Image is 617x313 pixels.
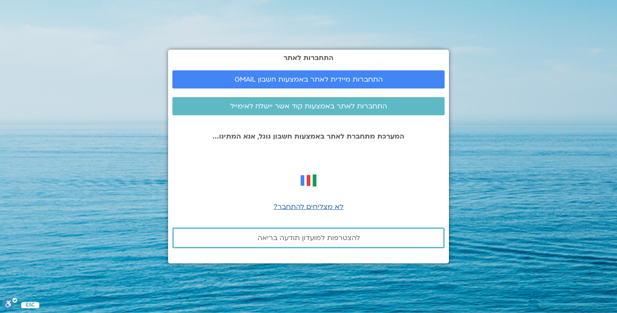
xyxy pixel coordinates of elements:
a: התחברות לאתר באמצעות קוד אשר יישלח לאימייל [172,97,445,115]
h2: התחברות לאתר [172,54,445,62]
span: להצטרפות למועדון תודעה בריאה [258,234,360,242]
a: לא מצליחים להתחבר? [274,202,343,212]
span: התחברות לאתר באמצעות קוד אשר יישלח לאימייל [230,102,387,110]
a: התחברות מיידית לאתר באמצעות חשבון GMAIL [172,70,445,89]
span: התחברות מיידית לאתר באמצעות חשבון GMAIL [235,76,383,83]
a: להצטרפות למועדון תודעה בריאה [172,228,445,248]
p: המערכת מתחברת לאתר באמצעות חשבון גוגל, אנא המתינו... [172,133,445,140]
